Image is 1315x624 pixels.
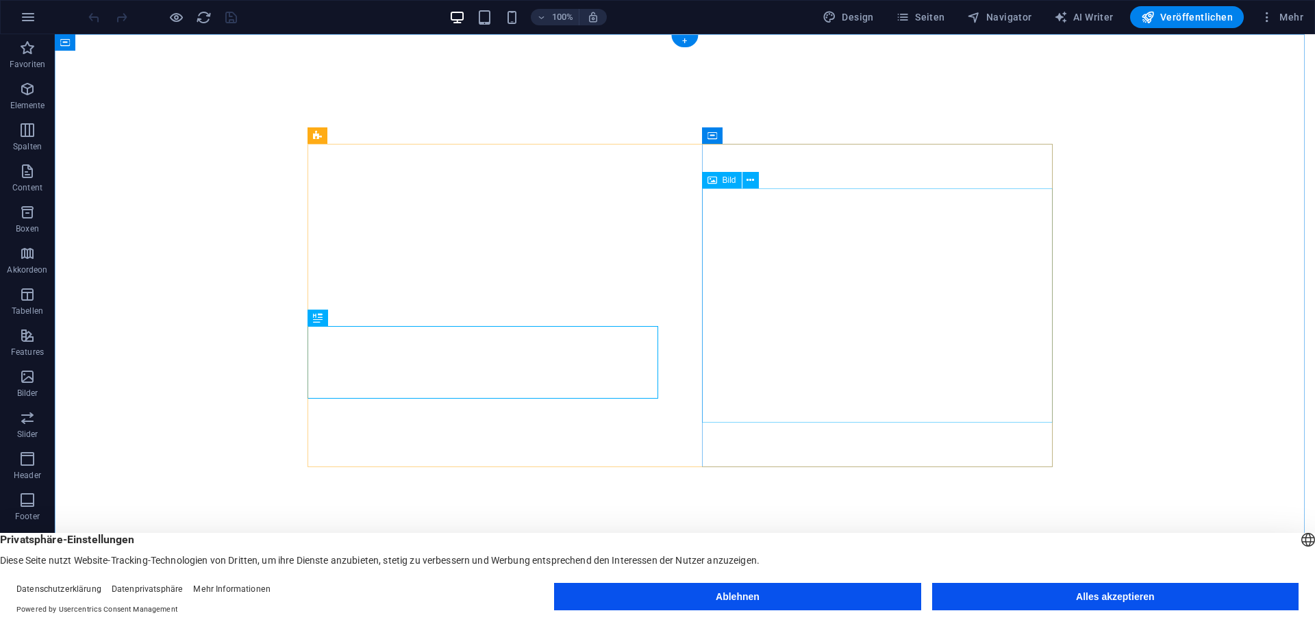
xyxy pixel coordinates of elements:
[13,141,42,152] p: Spalten
[1130,6,1244,28] button: Veröffentlichen
[1054,10,1114,24] span: AI Writer
[196,10,212,25] i: Seite neu laden
[967,10,1032,24] span: Navigator
[1049,6,1119,28] button: AI Writer
[12,305,43,316] p: Tabellen
[10,100,45,111] p: Elemente
[551,9,573,25] h6: 100%
[723,176,736,184] span: Bild
[17,388,38,399] p: Bilder
[587,11,599,23] i: Bei Größenänderung Zoomstufe automatisch an das gewählte Gerät anpassen.
[890,6,951,28] button: Seiten
[168,9,184,25] button: Klicke hier, um den Vorschau-Modus zu verlassen
[671,35,698,47] div: +
[896,10,945,24] span: Seiten
[1255,6,1309,28] button: Mehr
[17,429,38,440] p: Slider
[11,347,44,358] p: Features
[817,6,879,28] div: Design (Strg+Alt+Y)
[531,9,579,25] button: 100%
[15,511,40,522] p: Footer
[962,6,1038,28] button: Navigator
[817,6,879,28] button: Design
[10,59,45,70] p: Favoriten
[7,264,47,275] p: Akkordeon
[16,223,39,234] p: Boxen
[12,182,42,193] p: Content
[1141,10,1233,24] span: Veröffentlichen
[14,470,41,481] p: Header
[1260,10,1303,24] span: Mehr
[195,9,212,25] button: reload
[823,10,874,24] span: Design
